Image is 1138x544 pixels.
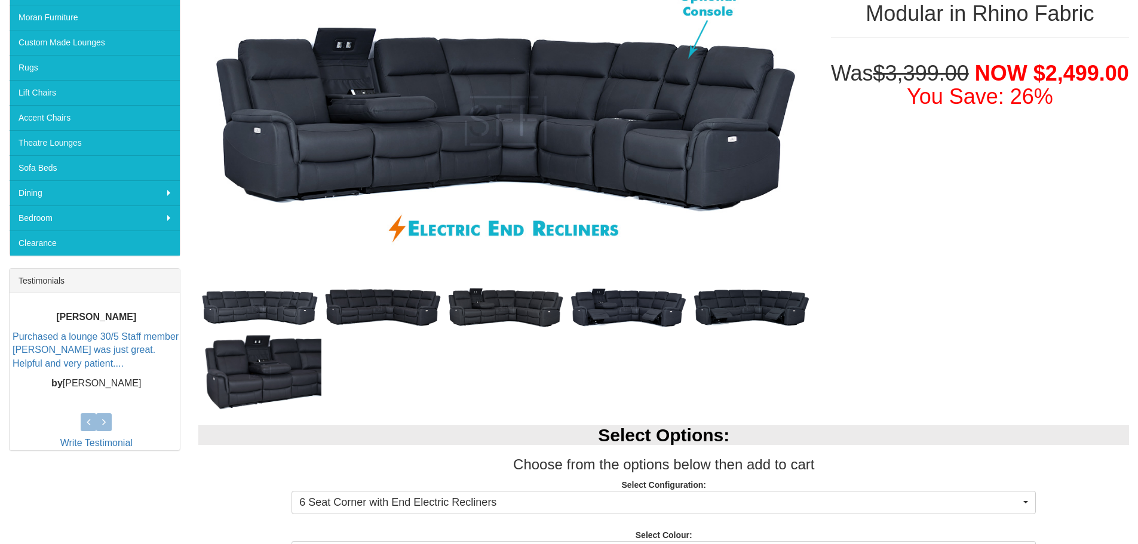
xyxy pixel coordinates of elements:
a: Write Testimonial [60,438,133,448]
a: Purchased a lounge 30/5 Staff member [PERSON_NAME] was just great. Helpful and very patient.... [13,331,179,368]
div: Testimonials [10,269,180,293]
button: 6 Seat Corner with End Electric Recliners [292,491,1036,515]
b: [PERSON_NAME] [56,312,136,322]
a: Custom Made Lounges [10,30,180,55]
b: Select Options: [598,425,729,445]
strong: Select Configuration: [621,480,706,490]
a: Rugs [10,55,180,80]
a: Theatre Lounges [10,130,180,155]
a: Bedroom [10,205,180,230]
span: 6 Seat Corner with End Electric Recliners [299,495,1020,511]
a: Clearance [10,230,180,256]
a: Lift Chairs [10,80,180,105]
h1: Was [831,62,1129,109]
a: Moran Furniture [10,5,180,30]
strong: Select Colour: [636,530,692,540]
a: Dining [10,180,180,205]
del: $3,399.00 [873,61,969,85]
span: NOW $2,499.00 [975,61,1129,85]
p: [PERSON_NAME] [13,377,180,391]
a: Sofa Beds [10,155,180,180]
h3: Choose from the options below then add to cart [198,457,1129,472]
font: You Save: 26% [907,84,1053,109]
a: Accent Chairs [10,105,180,130]
b: by [51,378,63,388]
